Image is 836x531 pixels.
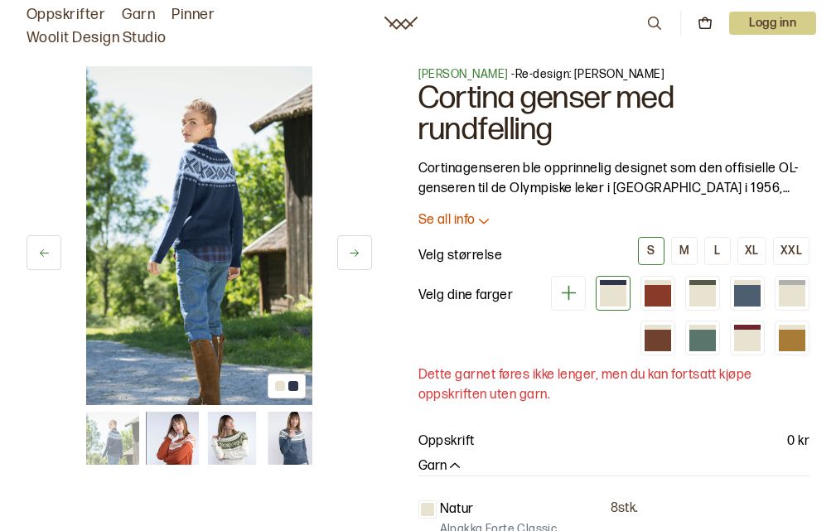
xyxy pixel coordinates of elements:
button: Se all info [418,212,810,229]
button: XL [737,237,766,265]
p: Natur [440,500,474,519]
div: XXL [780,244,802,258]
button: M [671,237,698,265]
div: Variant 9 (ikke tilgjenglig) [775,321,809,355]
p: Se all info [418,212,476,229]
button: L [704,237,731,265]
div: M [679,244,689,258]
a: Pinner [172,3,215,27]
p: 8 stk. [611,500,639,518]
p: Velg størrelse [418,246,503,266]
a: Oppskrifter [27,3,105,27]
a: Garn [122,3,155,27]
div: Grønn melert (ikke tilgjenglig) [685,321,720,355]
button: Garn [418,458,463,475]
button: XXL [773,237,809,265]
p: Cortinagenseren ble opprinnelig designet som den offisielle OL-genseren til de Olympiske leker i ... [418,159,810,199]
button: S [638,237,664,265]
a: Woolit Design Studio [27,27,167,50]
button: User dropdown [729,12,816,35]
p: Logg inn [729,12,816,35]
div: S [647,244,655,258]
div: L [714,244,720,258]
a: [PERSON_NAME] [418,67,509,81]
a: Woolit [384,17,418,30]
div: Rød (ikke tilgjenglig) [730,321,765,355]
p: Dette garnet føres ikke lenger, men du kan fortsatt kjøpe oppskriften uten garn. [418,365,810,405]
p: Velg dine farger [418,286,514,306]
p: Oppskrift [418,432,475,451]
div: Rød og hvit DG 400-05 (ikke tilgjenglig) [596,276,631,311]
p: 0 kr [787,432,809,451]
p: - Re-design: [PERSON_NAME] [418,66,810,83]
div: Denim DG (ikke tilgjenglig) [730,276,765,311]
div: Terracotta DG405-11 (ikke tilgjenglig) [640,276,675,311]
div: Hvit og lys grå (ikke tilgjenglig) [775,276,809,311]
h1: Cortina genser med rundfelling [418,83,810,146]
div: Rust melert (ikke tilgjenglig) [640,321,675,355]
div: XL [745,244,759,258]
div: Hvit og oliven (ikke tilgjenglig) [685,276,720,311]
img: Bilde av oppskrift [86,66,312,405]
